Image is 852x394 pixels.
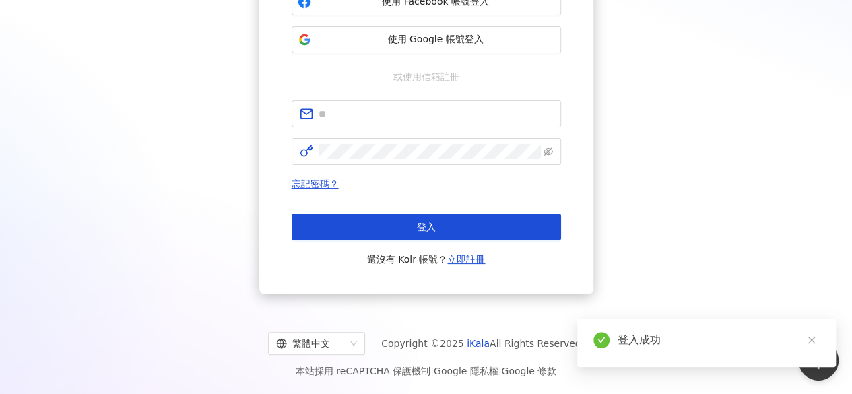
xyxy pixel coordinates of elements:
[292,178,339,189] a: 忘記密碼？
[384,69,469,84] span: 或使用信箱註冊
[467,338,490,349] a: iKala
[501,366,556,376] a: Google 條款
[430,366,434,376] span: |
[544,147,553,156] span: eye-invisible
[381,335,584,352] span: Copyright © 2025 All Rights Reserved.
[317,33,555,46] span: 使用 Google 帳號登入
[434,366,498,376] a: Google 隱私權
[417,222,436,232] span: 登入
[618,332,820,348] div: 登入成功
[276,333,345,354] div: 繁體中文
[593,332,610,348] span: check-circle
[292,214,561,240] button: 登入
[367,251,486,267] span: 還沒有 Kolr 帳號？
[447,254,485,265] a: 立即註冊
[292,26,561,53] button: 使用 Google 帳號登入
[807,335,816,345] span: close
[498,366,502,376] span: |
[296,363,556,379] span: 本站採用 reCAPTCHA 保護機制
